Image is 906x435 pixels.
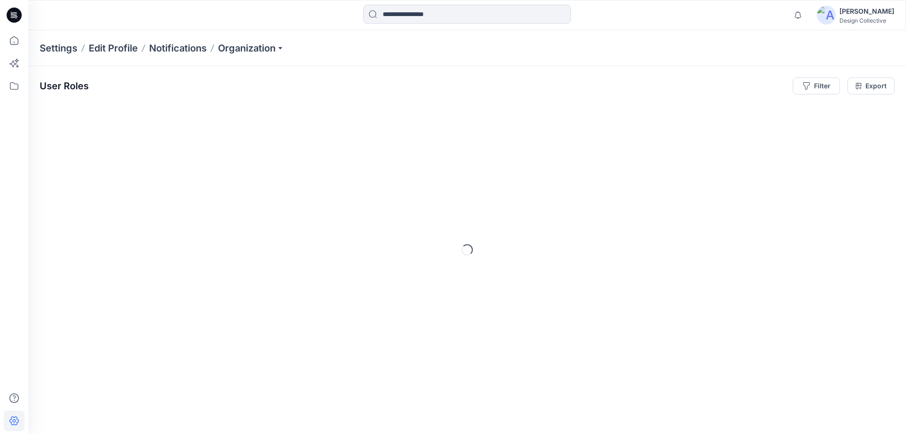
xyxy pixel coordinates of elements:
[793,77,840,94] button: Filter
[40,42,77,55] p: Settings
[149,42,207,55] a: Notifications
[847,77,895,94] a: Export
[839,17,894,24] div: Design Collective
[40,80,89,92] p: User Roles
[839,6,894,17] div: [PERSON_NAME]
[817,6,836,25] img: avatar
[89,42,138,55] a: Edit Profile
